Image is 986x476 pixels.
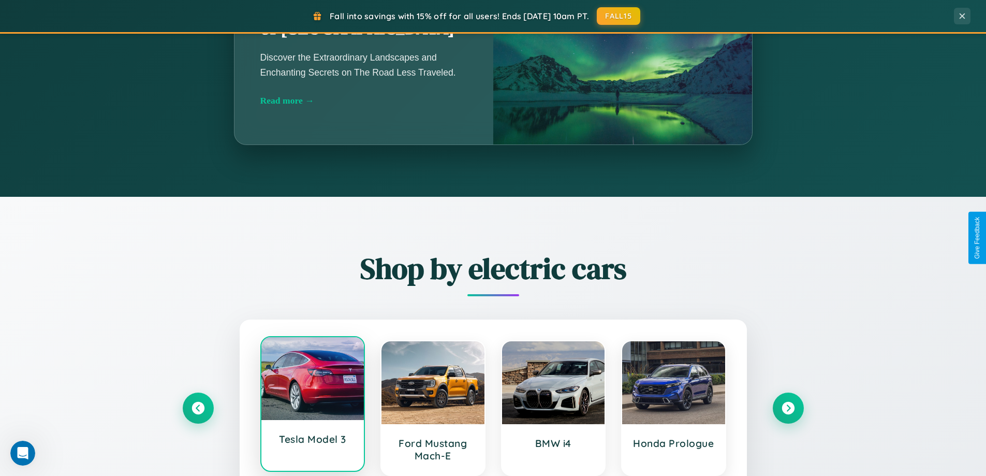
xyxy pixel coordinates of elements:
[260,50,467,79] p: Discover the Extraordinary Landscapes and Enchanting Secrets on The Road Less Traveled.
[974,217,981,259] div: Give Feedback
[183,249,804,289] h2: Shop by electric cars
[392,437,474,462] h3: Ford Mustang Mach-E
[632,437,715,450] h3: Honda Prologue
[330,11,589,21] span: Fall into savings with 15% off for all users! Ends [DATE] 10am PT.
[260,95,467,106] div: Read more →
[597,7,640,25] button: FALL15
[272,433,354,445] h3: Tesla Model 3
[512,437,595,450] h3: BMW i4
[10,441,35,466] iframe: Intercom live chat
